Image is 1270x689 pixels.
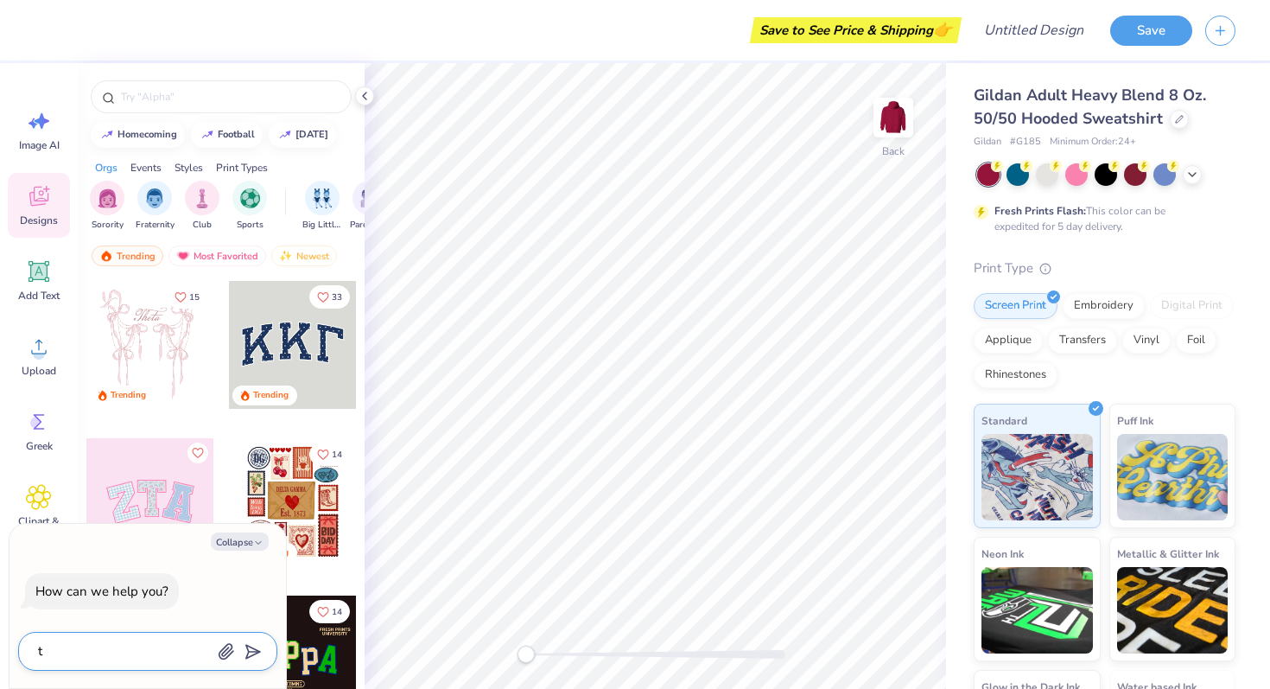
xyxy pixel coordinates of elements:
[130,160,162,175] div: Events
[974,293,1057,319] div: Screen Print
[309,443,350,466] button: Like
[100,130,114,140] img: trend_line.gif
[271,246,337,266] div: Newest
[18,289,60,303] span: Add Text
[1048,328,1117,354] div: Transfers
[193,188,212,208] img: Club Image
[332,450,342,459] span: 14
[313,188,332,208] img: Big Little Reveal Image
[1110,16,1192,46] button: Save
[10,514,67,542] span: Clipart & logos
[216,160,268,175] div: Print Types
[136,181,175,232] button: filter button
[754,17,957,43] div: Save to See Price & Shipping
[1122,328,1171,354] div: Vinyl
[970,13,1097,48] input: Untitled Design
[981,545,1024,563] span: Neon Ink
[1117,567,1229,654] img: Metallic & Glitter Ink
[269,122,336,148] button: [DATE]
[187,443,208,463] button: Like
[350,181,390,232] button: filter button
[90,181,124,232] div: filter for Sorority
[1063,293,1145,319] div: Embroidery
[232,181,267,232] button: filter button
[136,219,175,232] span: Fraternity
[350,181,390,232] div: filter for Parent's Weekend
[876,100,911,135] img: Back
[91,122,185,148] button: homecoming
[1150,293,1234,319] div: Digital Print
[974,135,1001,150] span: Gildan
[22,364,56,378] span: Upload
[309,285,350,309] button: Like
[1117,434,1229,520] img: Puff Ink
[200,130,214,140] img: trend_line.gif
[20,214,58,227] span: Designs
[974,328,1043,354] div: Applique
[240,188,260,208] img: Sports Image
[19,138,60,152] span: Image AI
[253,389,289,402] div: Trending
[26,439,53,453] span: Greek
[185,181,219,232] button: filter button
[882,144,905,159] div: Back
[974,85,1206,129] span: Gildan Adult Heavy Blend 8 Oz. 50/50 Hooded Sweatshirt
[232,181,267,232] div: filter for Sports
[95,160,117,175] div: Orgs
[518,646,535,663] div: Accessibility label
[167,285,207,309] button: Like
[278,130,292,140] img: trend_line.gif
[981,411,1027,430] span: Standard
[218,130,255,139] div: football
[1050,135,1136,150] span: Minimum Order: 24 +
[117,130,177,139] div: homecoming
[145,188,164,208] img: Fraternity Image
[994,203,1207,234] div: This color can be expedited for 5 day delivery.
[1176,328,1216,354] div: Foil
[175,160,203,175] div: Styles
[360,188,380,208] img: Parent's Weekend Image
[193,219,212,232] span: Club
[189,293,200,302] span: 15
[211,533,269,551] button: Collapse
[237,219,264,232] span: Sports
[90,181,124,232] button: filter button
[92,246,163,266] div: Trending
[994,204,1086,218] strong: Fresh Prints Flash:
[981,567,1093,654] img: Neon Ink
[136,181,175,232] div: filter for Fraternity
[332,608,342,616] span: 14
[1117,411,1153,430] span: Puff Ink
[1010,135,1041,150] span: # G185
[974,258,1235,278] div: Print Type
[185,181,219,232] div: filter for Club
[981,434,1093,520] img: Standard
[111,389,146,402] div: Trending
[974,362,1057,388] div: Rhinestones
[302,219,342,232] span: Big Little Reveal
[309,600,350,623] button: Like
[350,219,390,232] span: Parent's Weekend
[295,130,328,139] div: halloween
[302,181,342,232] div: filter for Big Little Reveal
[119,88,340,105] input: Try "Alpha"
[92,219,124,232] span: Sorority
[168,246,266,266] div: Most Favorited
[279,250,293,262] img: newest.gif
[191,122,263,148] button: football
[933,19,952,40] span: 👉
[99,250,113,262] img: trending.gif
[35,583,168,600] div: How can we help you?
[1117,545,1219,563] span: Metallic & Glitter Ink
[302,181,342,232] button: filter button
[332,293,342,302] span: 33
[176,250,190,262] img: most_fav.gif
[98,188,117,208] img: Sorority Image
